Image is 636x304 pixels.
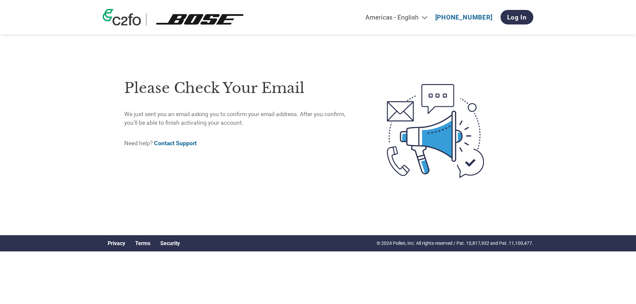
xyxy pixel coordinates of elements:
[160,240,180,246] a: Security
[103,9,141,25] img: c2fo logo
[124,139,359,148] p: Need help?
[377,240,533,247] p: © 2024 Pollen, Inc. All rights reserved / Pat. 10,817,932 and Pat. 11,100,477.
[359,72,512,190] img: open-email
[135,240,150,246] a: Terms
[154,140,197,147] a: Contact Support
[435,14,493,21] a: [PHONE_NUMBER]
[124,110,359,127] p: We just sent you an email asking you to confirm your email address. After you confirm, you’ll be ...
[108,240,125,246] a: Privacy
[124,77,359,99] h1: Please check your email
[501,10,533,24] a: Log In
[151,13,249,25] img: Bose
